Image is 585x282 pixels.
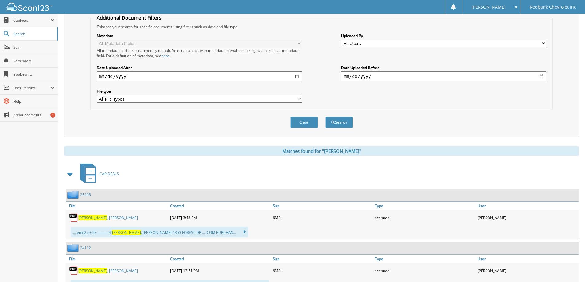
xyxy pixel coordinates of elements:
[80,245,91,250] a: 24112
[471,5,506,9] span: [PERSON_NAME]
[97,71,302,81] input: start
[13,45,55,50] span: Scan
[69,266,78,275] img: PDF.png
[97,33,302,38] label: Metadata
[66,255,169,263] a: File
[67,244,80,252] img: folder2.png
[94,24,549,29] div: Enhance your search for specific documents using filters such as date and file type.
[476,255,579,263] a: User
[97,89,302,94] label: File type
[169,255,271,263] a: Created
[67,191,80,199] img: folder2.png
[373,211,476,224] div: scanned
[78,215,138,220] a: [PERSON_NAME], [PERSON_NAME]
[341,65,546,70] label: Date Uploaded Before
[76,162,119,186] a: CAR DEALS
[271,255,374,263] a: Size
[341,71,546,81] input: end
[169,202,271,210] a: Created
[169,265,271,277] div: [DATE] 12:51 PM
[476,211,579,224] div: [PERSON_NAME]
[71,227,248,237] div: ... en e2 e+ 2+ ---------4- . [PERSON_NAME] 1353 FOREST DR ... .COM PURCHAS...
[50,113,55,118] div: 1
[64,146,579,156] div: Matches found for "[PERSON_NAME]"
[271,202,374,210] a: Size
[13,58,55,64] span: Reminders
[373,202,476,210] a: Type
[78,268,138,273] a: [PERSON_NAME], [PERSON_NAME]
[530,5,576,9] span: Redbank Chevrolet Inc
[373,265,476,277] div: scanned
[476,202,579,210] a: User
[13,72,55,77] span: Bookmarks
[78,215,107,220] span: [PERSON_NAME]
[169,211,271,224] div: [DATE] 3:43 PM
[94,14,165,21] legend: Additional Document Filters
[66,202,169,210] a: File
[271,265,374,277] div: 6MB
[13,112,55,118] span: Announcements
[78,268,107,273] span: [PERSON_NAME]
[6,3,52,11] img: scan123-logo-white.svg
[97,48,302,58] div: All metadata fields are searched by default. Select a cabinet with metadata to enable filtering b...
[80,192,91,197] a: 25298
[99,171,119,176] span: CAR DEALS
[373,255,476,263] a: Type
[161,53,169,58] a: here
[325,117,353,128] button: Search
[112,230,141,235] span: [PERSON_NAME]
[271,211,374,224] div: 6MB
[97,65,302,70] label: Date Uploaded After
[13,85,50,91] span: User Reports
[290,117,318,128] button: Clear
[13,99,55,104] span: Help
[476,265,579,277] div: [PERSON_NAME]
[341,33,546,38] label: Uploaded By
[69,213,78,222] img: PDF.png
[13,18,50,23] span: Cabinets
[13,31,54,37] span: Search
